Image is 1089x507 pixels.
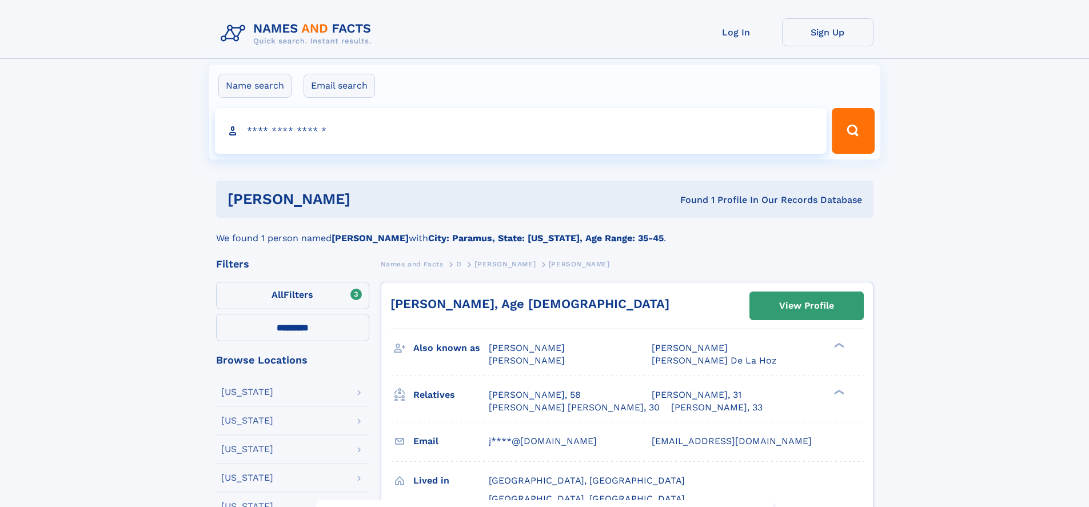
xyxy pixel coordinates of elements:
[782,18,873,46] a: Sign Up
[489,401,660,414] a: [PERSON_NAME] [PERSON_NAME], 30
[489,389,581,401] a: [PERSON_NAME], 58
[474,260,536,268] span: [PERSON_NAME]
[549,260,610,268] span: [PERSON_NAME]
[750,292,863,320] a: View Profile
[215,108,827,154] input: search input
[832,108,874,154] button: Search Button
[221,473,273,482] div: [US_STATE]
[428,233,664,243] b: City: Paramus, State: [US_STATE], Age Range: 35-45
[515,194,862,206] div: Found 1 Profile In Our Records Database
[671,401,763,414] a: [PERSON_NAME], 33
[216,18,381,49] img: Logo Names and Facts
[413,471,489,490] h3: Lived in
[218,74,292,98] label: Name search
[779,293,834,319] div: View Profile
[652,389,741,401] a: [PERSON_NAME], 31
[216,218,873,245] div: We found 1 person named with .
[381,257,444,271] a: Names and Facts
[456,260,462,268] span: D
[221,445,273,454] div: [US_STATE]
[831,388,845,396] div: ❯
[489,475,685,486] span: [GEOGRAPHIC_DATA], [GEOGRAPHIC_DATA]
[474,257,536,271] a: [PERSON_NAME]
[489,493,685,504] span: [GEOGRAPHIC_DATA], [GEOGRAPHIC_DATA]
[332,233,409,243] b: [PERSON_NAME]
[652,355,777,366] span: [PERSON_NAME] De La Hoz
[413,338,489,358] h3: Also known as
[272,289,284,300] span: All
[304,74,375,98] label: Email search
[221,388,273,397] div: [US_STATE]
[413,432,489,451] h3: Email
[489,355,565,366] span: [PERSON_NAME]
[413,385,489,405] h3: Relatives
[216,282,369,309] label: Filters
[831,342,845,349] div: ❯
[221,416,273,425] div: [US_STATE]
[652,342,728,353] span: [PERSON_NAME]
[390,297,669,311] a: [PERSON_NAME], Age [DEMOGRAPHIC_DATA]
[216,355,369,365] div: Browse Locations
[456,257,462,271] a: D
[652,436,812,446] span: [EMAIL_ADDRESS][DOMAIN_NAME]
[489,342,565,353] span: [PERSON_NAME]
[228,192,516,206] h1: [PERSON_NAME]
[691,18,782,46] a: Log In
[216,259,369,269] div: Filters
